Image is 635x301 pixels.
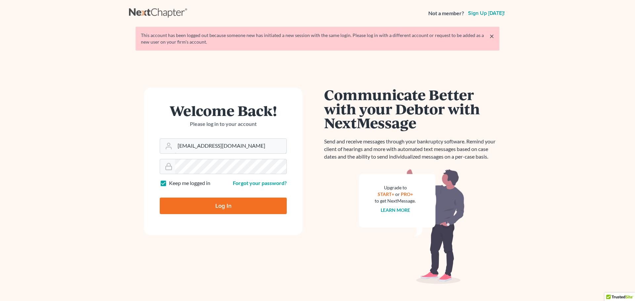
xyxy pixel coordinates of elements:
p: Please log in to your account [160,120,287,128]
div: to get NextMessage. [375,198,416,204]
a: Sign up [DATE]! [467,11,506,16]
span: or [395,191,400,197]
strong: Not a member? [428,10,464,17]
a: × [489,32,494,40]
a: Learn more [381,207,410,213]
div: This account has been logged out because someone new has initiated a new session with the same lo... [141,32,494,45]
label: Keep me logged in [169,179,210,187]
a: PRO+ [401,191,413,197]
p: Send and receive messages through your bankruptcy software. Remind your client of hearings and mo... [324,138,499,161]
input: Email Address [175,139,286,153]
a: START+ [378,191,394,197]
a: Forgot your password? [233,180,287,186]
input: Log In [160,198,287,214]
h1: Communicate Better with your Debtor with NextMessage [324,88,499,130]
div: Upgrade to [375,184,416,191]
img: nextmessage_bg-59042aed3d76b12b5cd301f8e5b87938c9018125f34e5fa2b7a6b67550977c72.svg [359,169,465,284]
h1: Welcome Back! [160,103,287,118]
